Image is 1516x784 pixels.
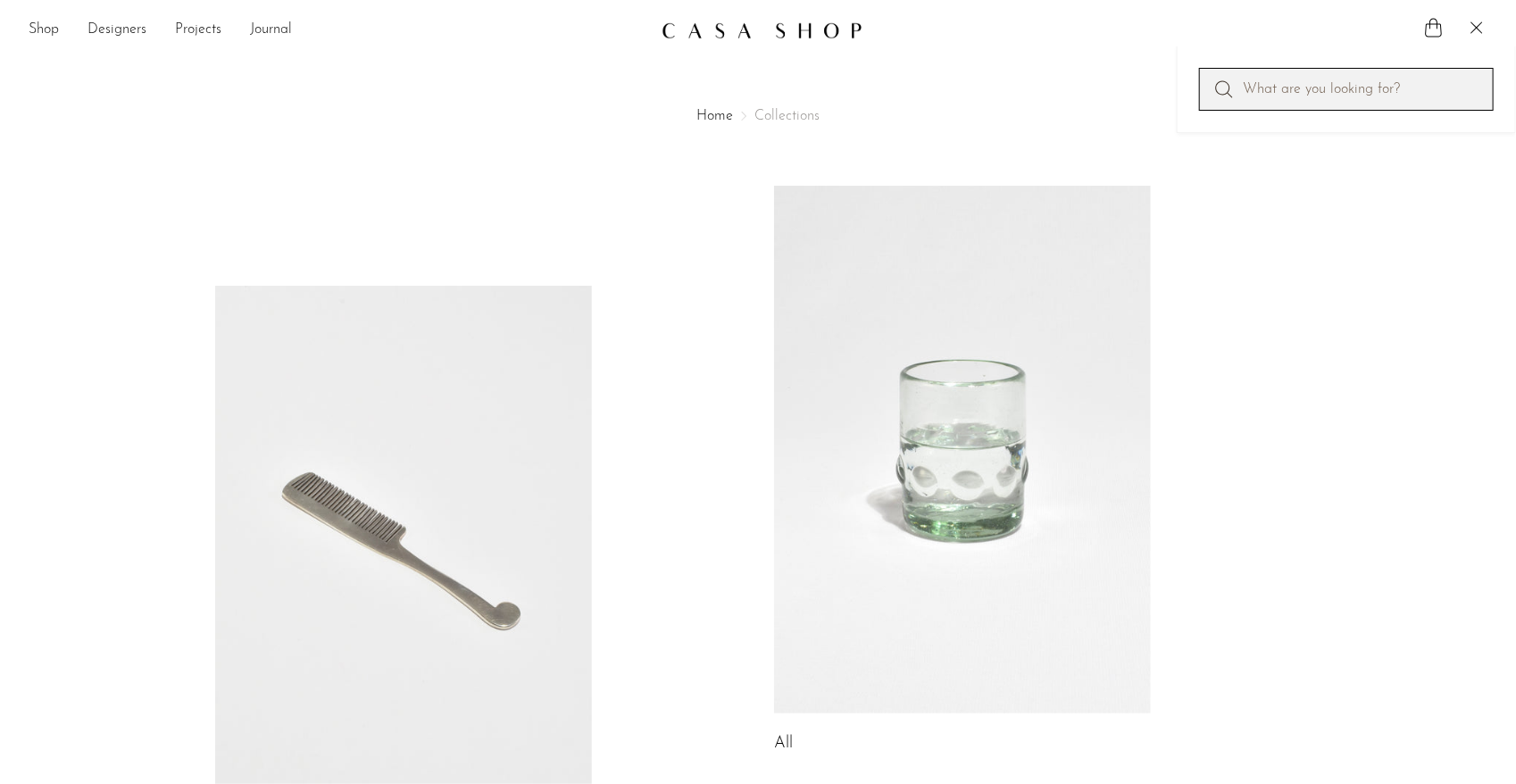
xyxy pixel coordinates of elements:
a: Shop [29,19,59,42]
a: Journal [250,19,292,42]
nav: Desktop navigation [29,15,647,46]
a: Projects [175,19,221,42]
a: Designers [87,19,146,42]
input: Perform a search [1199,68,1494,111]
a: All [774,736,793,752]
ul: NEW HEADER MENU [29,15,647,46]
a: Home [696,109,733,123]
span: Collections [754,109,820,123]
nav: Breadcrumbs [215,109,1301,123]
